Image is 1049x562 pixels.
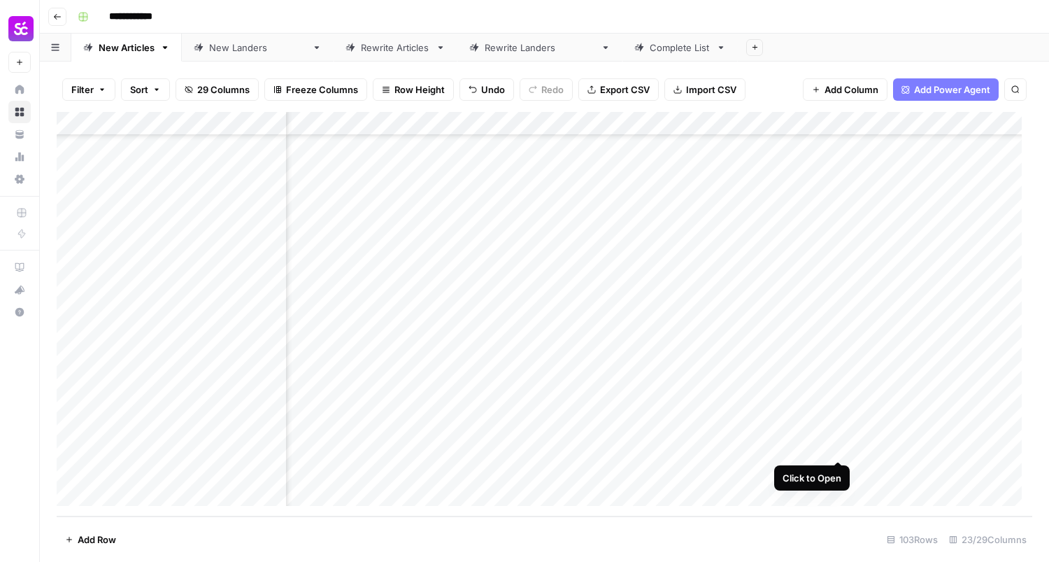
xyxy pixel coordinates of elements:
[485,41,595,55] div: Rewrite [PERSON_NAME]
[686,83,736,97] span: Import CSV
[9,279,30,300] div: What's new?
[520,78,573,101] button: Redo
[209,41,306,55] div: New [PERSON_NAME]
[8,16,34,41] img: Smartcat Logo
[783,471,841,485] div: Click to Open
[176,78,259,101] button: 29 Columns
[8,256,31,279] a: AirOps Academy
[8,78,31,101] a: Home
[825,83,878,97] span: Add Column
[622,34,738,62] a: Complete List
[394,83,445,97] span: Row Height
[130,83,148,97] span: Sort
[803,78,887,101] button: Add Column
[99,41,155,55] div: New Articles
[57,528,124,551] button: Add Row
[459,78,514,101] button: Undo
[182,34,334,62] a: New [PERSON_NAME]
[361,41,430,55] div: Rewrite Articles
[8,168,31,190] a: Settings
[8,11,31,46] button: Workspace: Smartcat
[121,78,170,101] button: Sort
[893,78,999,101] button: Add Power Agent
[8,279,31,301] button: What's new?
[264,78,367,101] button: Freeze Columns
[197,83,250,97] span: 29 Columns
[71,83,94,97] span: Filter
[8,123,31,146] a: Your Data
[8,101,31,123] a: Browse
[600,83,650,97] span: Export CSV
[78,533,116,547] span: Add Row
[8,301,31,323] button: Help + Support
[334,34,457,62] a: Rewrite Articles
[8,146,31,168] a: Usage
[664,78,745,101] button: Import CSV
[286,83,358,97] span: Freeze Columns
[650,41,711,55] div: Complete List
[541,83,564,97] span: Redo
[578,78,659,101] button: Export CSV
[881,528,943,551] div: 103 Rows
[481,83,505,97] span: Undo
[914,83,990,97] span: Add Power Agent
[943,528,1032,551] div: 23/29 Columns
[71,34,182,62] a: New Articles
[373,78,454,101] button: Row Height
[457,34,622,62] a: Rewrite [PERSON_NAME]
[62,78,115,101] button: Filter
